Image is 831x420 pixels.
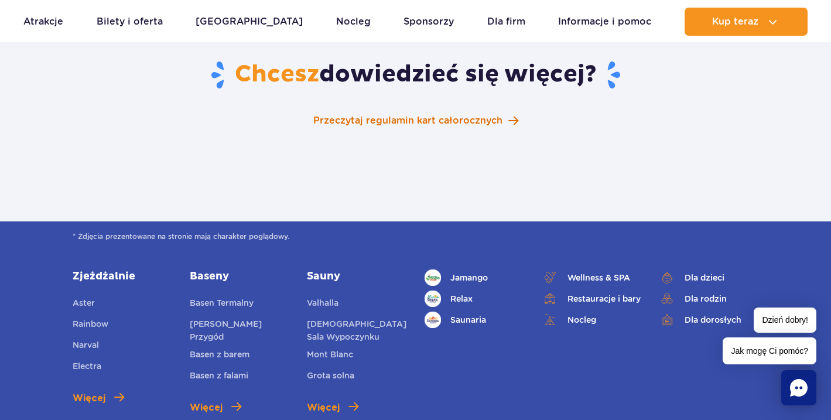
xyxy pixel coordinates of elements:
a: Przeczytaj regulamin kart całorocznych [313,114,518,128]
span: Jamango [450,271,488,284]
span: Valhalla [307,298,338,308]
span: Narval [73,340,99,350]
a: Baseny [190,269,289,284]
a: Zjeżdżalnie [73,269,172,284]
a: Sponsorzy [403,8,454,36]
a: Grota solna [307,369,354,385]
span: Jak mogę Ci pomóc? [723,337,816,364]
a: Mont Blanc [307,348,353,364]
a: [PERSON_NAME] Przygód [190,317,289,343]
a: Narval [73,339,99,355]
span: Przeczytaj regulamin kart całorocznych [313,114,502,128]
span: Rainbow [73,319,108,329]
span: Dzień dobry! [754,308,816,333]
a: Nocleg [336,8,371,36]
a: Basen Termalny [190,296,254,313]
a: Relax [425,291,524,307]
a: Valhalla [307,296,338,313]
a: Dla rodzin [659,291,758,307]
a: Informacje i pomoc [558,8,651,36]
a: Dla dzieci [659,269,758,286]
span: Chcesz [235,60,319,89]
div: Chat [781,370,816,405]
a: Rainbow [73,317,108,334]
span: Więcej [73,391,105,405]
a: Basen z barem [190,348,249,364]
span: Mont Blanc [307,350,353,359]
h2: dowiedzieć się więcej? [73,60,758,90]
a: Dla dorosłych [659,312,758,328]
a: Bilety i oferta [97,8,163,36]
a: Restauracje i bary [542,291,641,307]
a: Więcej [73,391,124,405]
a: Saunaria [425,312,524,328]
span: Więcej [307,401,340,415]
span: Więcej [190,401,223,415]
a: Jamango [425,269,524,286]
a: Aster [73,296,95,313]
a: Atrakcje [23,8,63,36]
a: Electra [73,360,101,376]
a: Wellness & SPA [542,269,641,286]
a: Basen z falami [190,369,248,385]
span: * Zdjęcia prezentowane na stronie mają charakter poglądowy. [73,231,758,243]
a: Więcej [190,401,241,415]
a: [GEOGRAPHIC_DATA] [196,8,303,36]
a: Nocleg [542,312,641,328]
a: Więcej [307,401,358,415]
button: Kup teraz [685,8,808,36]
span: Aster [73,298,95,308]
a: Sauny [307,269,406,284]
span: Kup teraz [712,16,758,27]
span: Wellness & SPA [567,271,630,284]
a: Dla firm [487,8,525,36]
a: [DEMOGRAPHIC_DATA] Sala Wypoczynku [307,317,406,343]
